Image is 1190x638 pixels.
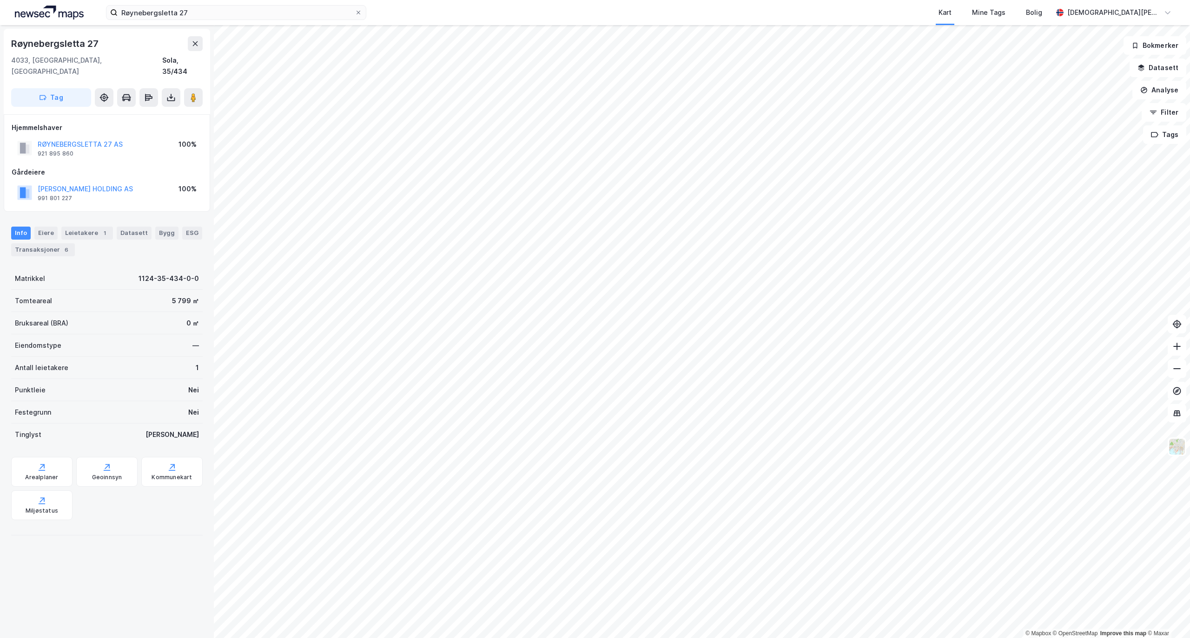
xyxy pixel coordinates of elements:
div: Miljøstatus [26,507,58,514]
div: [DEMOGRAPHIC_DATA][PERSON_NAME] [1067,7,1160,18]
div: 100% [178,139,197,150]
div: Sola, 35/434 [162,55,203,77]
button: Filter [1142,103,1186,122]
div: 1 [196,362,199,373]
input: Søk på adresse, matrikkel, gårdeiere, leietakere eller personer [118,6,355,20]
div: Hjemmelshaver [12,122,202,133]
button: Datasett [1130,59,1186,77]
div: Matrikkel [15,273,45,284]
div: Tinglyst [15,429,41,440]
div: Kart [939,7,952,18]
div: Punktleie [15,384,46,396]
button: Tag [11,88,91,107]
div: Leietakere [61,227,113,240]
div: Geoinnsyn [92,474,122,481]
div: 1124-35-434-0-0 [139,273,199,284]
div: 5 799 ㎡ [172,295,199,306]
div: Info [11,227,31,240]
div: Datasett [117,227,152,240]
div: Bolig [1026,7,1042,18]
div: Nei [188,407,199,418]
div: Festegrunn [15,407,51,418]
div: Gårdeiere [12,167,202,178]
div: Eiere [34,227,58,240]
div: ESG [182,227,202,240]
div: Kommunekart [152,474,192,481]
div: Nei [188,384,199,396]
div: Kontrollprogram for chat [1144,593,1190,638]
div: 4033, [GEOGRAPHIC_DATA], [GEOGRAPHIC_DATA] [11,55,162,77]
iframe: Chat Widget [1144,593,1190,638]
button: Tags [1143,125,1186,144]
div: Røynebergsletta 27 [11,36,100,51]
button: Analyse [1132,81,1186,99]
div: Eiendomstype [15,340,61,351]
div: [PERSON_NAME] [145,429,199,440]
div: Mine Tags [972,7,1005,18]
div: Arealplaner [25,474,58,481]
div: Tomteareal [15,295,52,306]
div: Bruksareal (BRA) [15,318,68,329]
a: Improve this map [1100,630,1146,637]
div: Antall leietakere [15,362,68,373]
div: 921 895 860 [38,150,73,157]
div: 6 [62,245,71,254]
img: Z [1168,438,1186,456]
div: 100% [178,183,197,195]
a: Mapbox [1025,630,1051,637]
img: logo.a4113a55bc3d86da70a041830d287a7e.svg [15,6,84,20]
div: 991 801 227 [38,195,72,202]
a: OpenStreetMap [1053,630,1098,637]
button: Bokmerker [1124,36,1186,55]
div: Transaksjoner [11,243,75,256]
div: Bygg [155,227,178,240]
div: 0 ㎡ [186,318,199,329]
div: 1 [100,228,109,238]
div: — [192,340,199,351]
